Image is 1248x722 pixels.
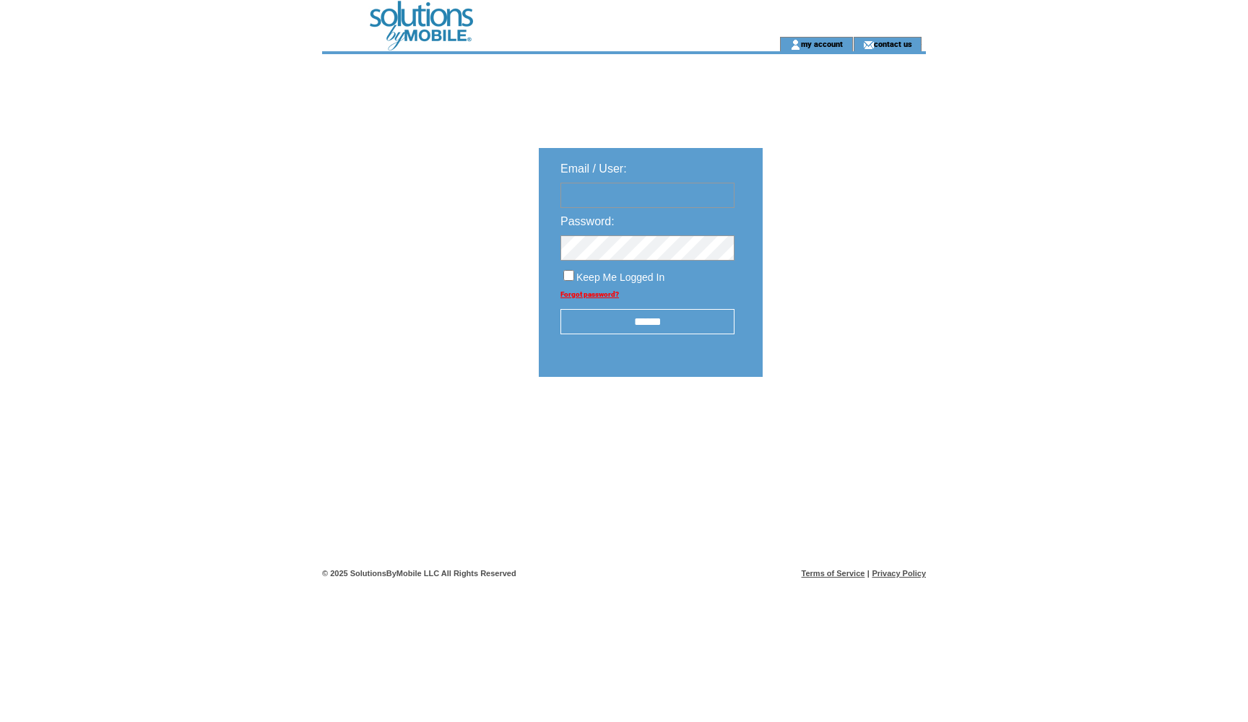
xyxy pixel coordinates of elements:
span: Password: [560,215,615,227]
a: contact us [874,39,912,48]
a: Terms of Service [802,569,865,578]
img: account_icon.gif;jsessionid=B033A3294CD20781F64907FAD94BAA13 [790,39,801,51]
img: contact_us_icon.gif;jsessionid=B033A3294CD20781F64907FAD94BAA13 [863,39,874,51]
span: Email / User: [560,162,627,175]
span: © 2025 SolutionsByMobile LLC All Rights Reserved [322,569,516,578]
span: | [867,569,870,578]
a: my account [801,39,843,48]
a: Forgot password? [560,290,619,298]
a: Privacy Policy [872,569,926,578]
img: transparent.png;jsessionid=B033A3294CD20781F64907FAD94BAA13 [805,413,877,431]
span: Keep Me Logged In [576,271,664,283]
